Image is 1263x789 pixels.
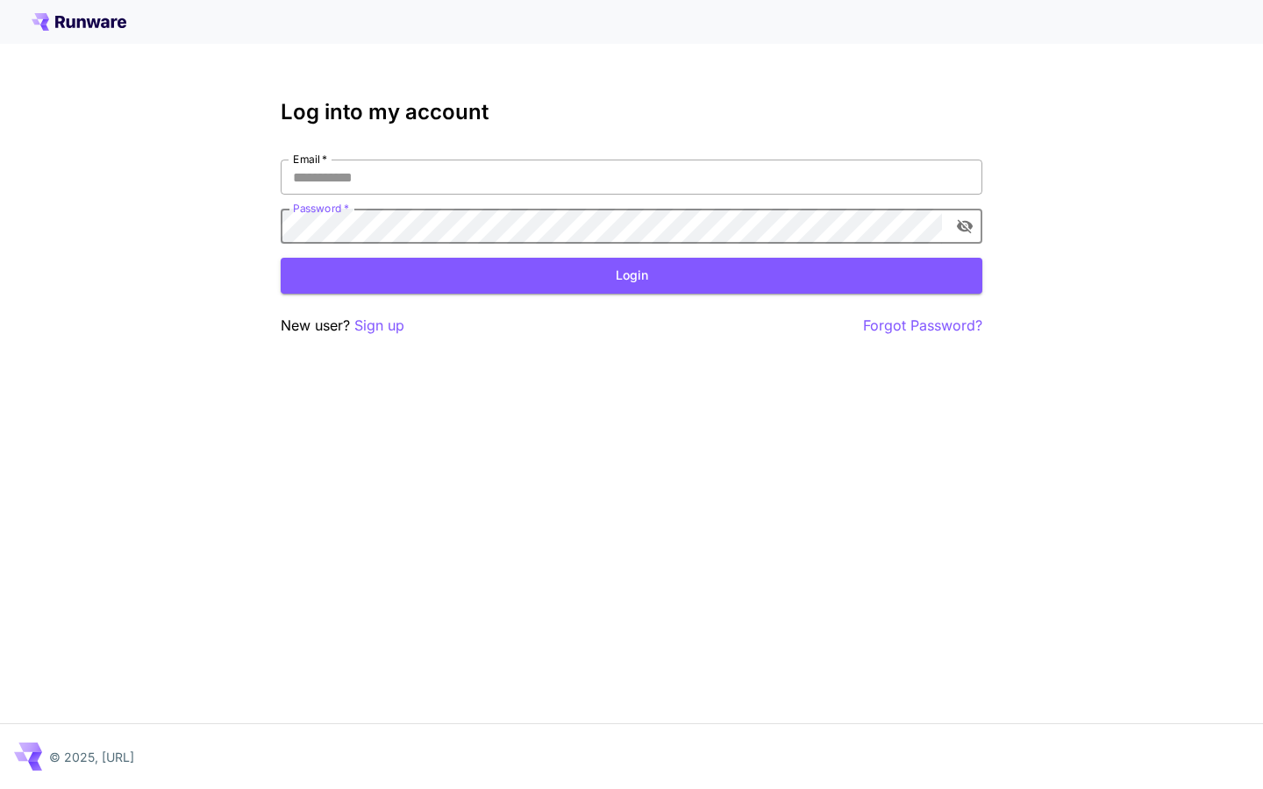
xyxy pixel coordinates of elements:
[293,201,349,216] label: Password
[281,100,982,124] h3: Log into my account
[281,258,982,294] button: Login
[293,152,327,167] label: Email
[49,748,134,766] p: © 2025, [URL]
[354,315,404,337] button: Sign up
[949,210,981,242] button: toggle password visibility
[863,315,982,337] button: Forgot Password?
[281,315,404,337] p: New user?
